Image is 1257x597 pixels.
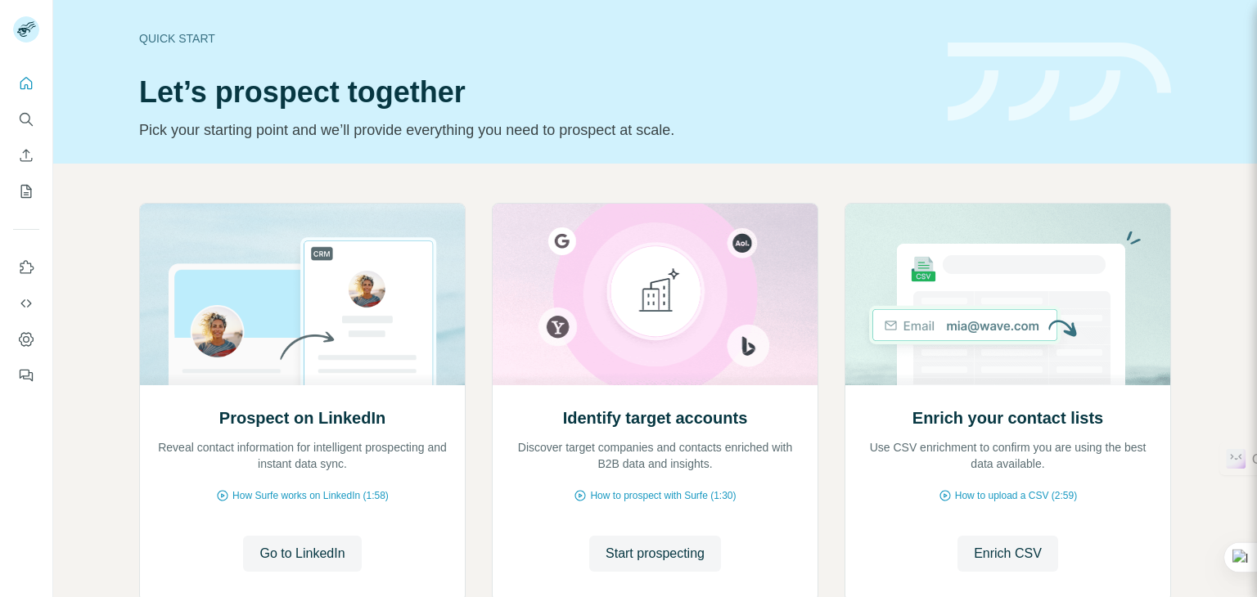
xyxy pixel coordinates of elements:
[845,204,1171,385] img: Enrich your contact lists
[13,69,39,98] button: Quick start
[590,488,736,503] span: How to prospect with Surfe (1:30)
[13,325,39,354] button: Dashboard
[563,406,748,429] h2: Identify target accounts
[232,488,389,503] span: How Surfe works on LinkedIn (1:58)
[948,43,1171,122] img: banner
[509,439,801,472] p: Discover target companies and contacts enriched with B2B data and insights.
[243,536,361,572] button: Go to LinkedIn
[219,406,385,429] h2: Prospect on LinkedIn
[13,141,39,170] button: Enrich CSV
[606,544,705,563] span: Start prospecting
[13,177,39,206] button: My lists
[974,544,1042,563] span: Enrich CSV
[957,536,1058,572] button: Enrich CSV
[139,119,928,141] p: Pick your starting point and we’ll provide everything you need to prospect at scale.
[13,253,39,282] button: Use Surfe on LinkedIn
[589,536,721,572] button: Start prospecting
[139,204,466,385] img: Prospect on LinkedIn
[13,289,39,318] button: Use Surfe API
[259,544,345,563] span: Go to LinkedIn
[139,30,928,47] div: Quick start
[13,105,39,134] button: Search
[156,439,448,472] p: Reveal contact information for intelligent prospecting and instant data sync.
[955,488,1077,503] span: How to upload a CSV (2:59)
[13,361,39,390] button: Feedback
[492,204,818,385] img: Identify target accounts
[912,406,1103,429] h2: Enrich your contact lists
[139,76,928,109] h1: Let’s prospect together
[862,439,1154,472] p: Use CSV enrichment to confirm you are using the best data available.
